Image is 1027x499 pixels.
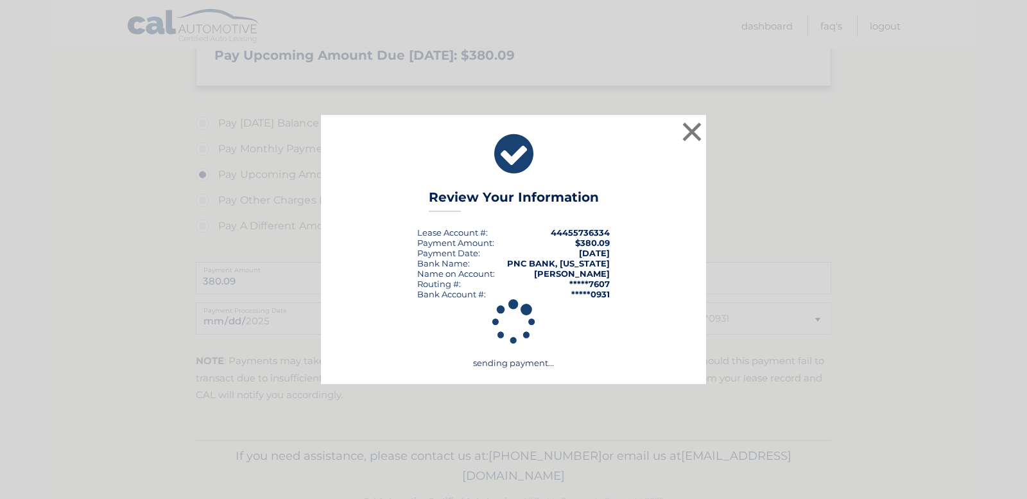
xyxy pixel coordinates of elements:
div: Name on Account: [417,268,495,279]
strong: PNC BANK, [US_STATE] [507,258,610,268]
div: Routing #: [417,279,461,289]
div: Payment Amount: [417,238,494,248]
span: [DATE] [579,248,610,258]
strong: 44455736334 [551,227,610,238]
div: Bank Name: [417,258,470,268]
span: Payment Date [417,248,478,258]
strong: [PERSON_NAME] [534,268,610,279]
div: Lease Account #: [417,227,488,238]
div: : [417,248,480,258]
span: $380.09 [575,238,610,248]
div: Bank Account #: [417,289,486,299]
div: sending payment... [337,299,690,369]
h3: Review Your Information [429,189,599,212]
button: × [679,119,705,144]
